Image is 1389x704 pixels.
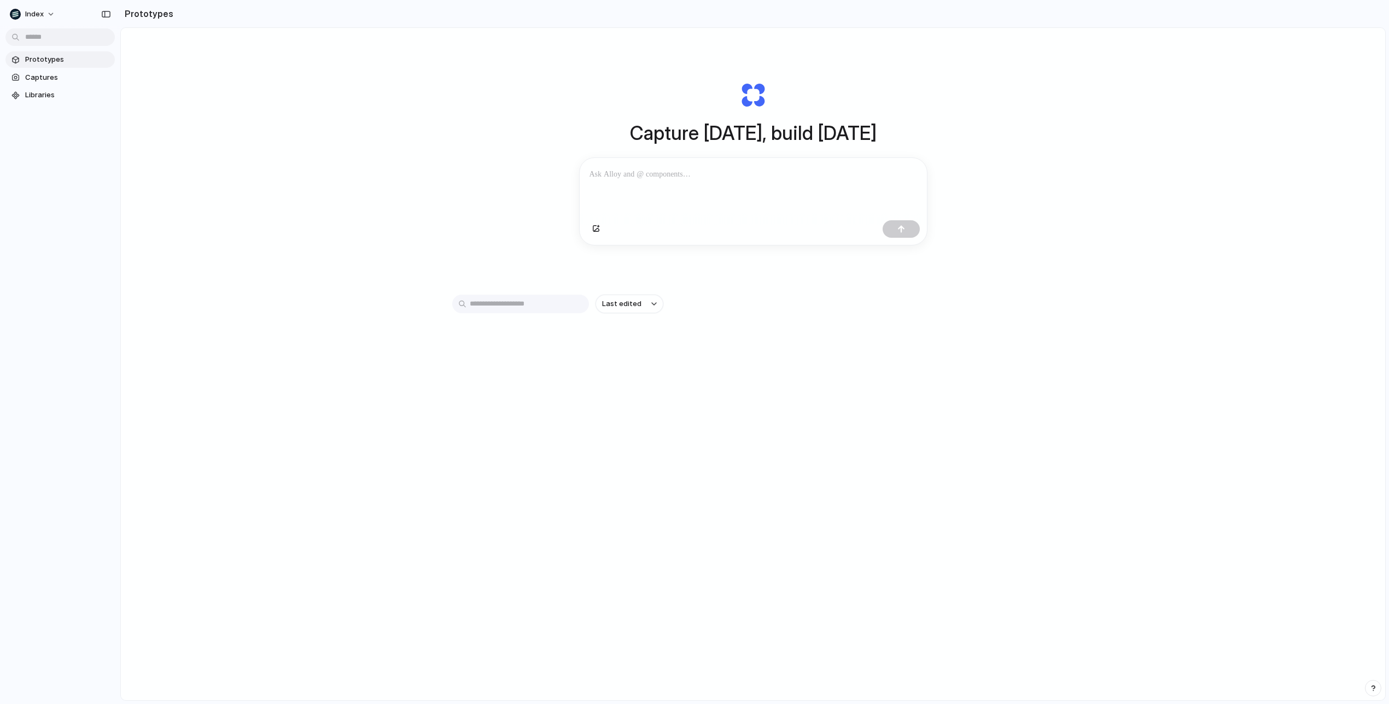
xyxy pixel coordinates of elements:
[630,119,877,148] h1: Capture [DATE], build [DATE]
[25,9,44,20] span: Index
[602,298,641,309] span: Last edited
[596,295,663,313] button: Last edited
[120,7,173,20] h2: Prototypes
[5,51,115,68] a: Prototypes
[25,54,110,65] span: Prototypes
[5,87,115,103] a: Libraries
[5,5,61,23] button: Index
[5,69,115,86] a: Captures
[25,72,110,83] span: Captures
[25,90,110,101] span: Libraries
